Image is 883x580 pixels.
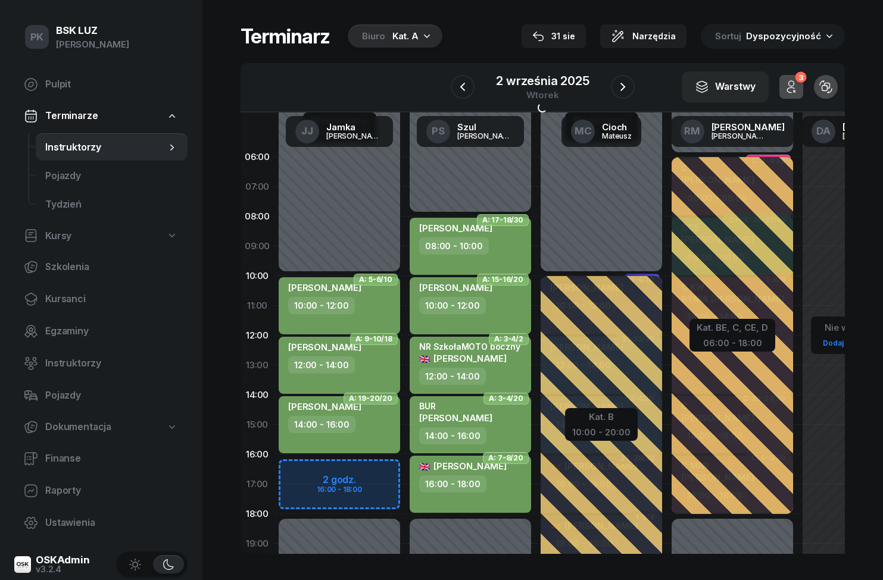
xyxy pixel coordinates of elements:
[288,282,361,293] span: [PERSON_NAME]
[36,133,188,162] a: Instruktorzy
[697,320,768,348] button: Kat. BE, C, CE, D06:00 - 18:00
[419,412,492,424] span: [PERSON_NAME]
[241,261,274,291] div: 10:00
[457,132,514,140] div: [PERSON_NAME]
[419,353,430,365] span: 🇬🇧
[241,26,330,47] h1: Terminarz
[326,123,383,131] div: Jamka
[241,499,274,529] div: 18:00
[572,425,631,437] div: 10:00 - 20:00
[45,515,178,531] span: Ustawienia
[241,440,274,469] div: 16:00
[45,451,178,466] span: Finanse
[602,132,632,140] div: Mateusz
[779,75,803,99] button: 3
[45,483,178,499] span: Raporty
[697,320,768,336] div: Kat. BE, C, CE, D
[288,297,355,314] div: 10:00 - 12:00
[522,24,586,48] button: 31 sie
[419,401,492,411] div: BUR
[746,30,821,42] span: Dyspozycyjność
[241,231,274,261] div: 09:00
[36,565,90,573] div: v3.2.4
[355,338,392,340] span: A: 9-10/18
[14,349,188,378] a: Instruktorzy
[45,77,178,92] span: Pulpit
[482,219,523,221] span: A: 17-18/30
[712,132,769,140] div: [PERSON_NAME]
[572,409,631,437] button: Kat. B10:00 - 20:00
[602,123,632,131] div: Cioch
[241,172,274,202] div: 07:00
[697,336,768,348] div: 06:00 - 18:00
[36,162,188,190] a: Pojazdy
[241,410,274,440] div: 15:00
[532,29,575,43] div: 31 sie
[417,116,524,147] a: PSSzul[PERSON_NAME]
[241,321,274,350] div: 12:00
[45,140,166,155] span: Instruktorzy
[344,24,442,48] button: BiuroKat. A
[14,509,188,537] a: Ustawienia
[45,168,178,184] span: Pojazdy
[419,341,520,352] div: NR SzkołaMOTO boczny
[575,126,592,136] span: MC
[241,380,274,410] div: 14:00
[14,413,188,441] a: Dokumentacja
[457,123,514,131] div: Szul
[288,416,355,433] div: 14:00 - 16:00
[712,123,785,131] div: [PERSON_NAME]
[14,556,31,573] img: logo-xs@2x.png
[45,291,178,307] span: Kursanci
[56,37,129,52] div: [PERSON_NAME]
[671,116,794,147] a: RM[PERSON_NAME][PERSON_NAME]
[600,24,687,48] button: Narzędzia
[715,29,744,44] span: Sortuj
[36,190,188,219] a: Tydzień
[288,401,361,412] span: [PERSON_NAME]
[489,397,523,400] span: A: 3-4/20
[45,356,178,371] span: Instruktorzy
[14,381,188,410] a: Pojazdy
[684,126,700,136] span: RM
[14,285,188,313] a: Kursanci
[301,126,313,136] span: JJ
[45,197,178,212] span: Tydzień
[349,397,392,400] span: A: 19-20/20
[359,278,392,281] span: A: 5-6/10
[14,102,188,130] a: Terminarze
[695,79,756,95] div: Warstwy
[494,338,523,340] span: A: 3-4/2
[45,388,178,403] span: Pojazdy
[419,297,486,314] div: 10:00 - 12:00
[241,202,274,231] div: 08:00
[241,142,274,172] div: 06:00
[45,228,71,244] span: Kursy
[682,71,769,102] button: Warstwy
[419,222,492,234] span: [PERSON_NAME]
[419,475,486,493] div: 16:00 - 18:00
[419,427,486,444] div: 14:00 - 16:00
[14,253,188,281] a: Szkolenia
[482,278,523,281] span: A: 15-16/20
[241,529,274,559] div: 19:00
[419,282,492,293] span: [PERSON_NAME]
[496,75,589,87] div: 2 września 2025
[45,259,178,275] span: Szkolenia
[496,90,589,99] div: wtorek
[632,29,676,43] span: Narzędzia
[419,353,507,364] span: [PERSON_NAME]
[392,29,419,43] div: Kat. A
[288,341,361,353] span: [PERSON_NAME]
[419,237,489,255] div: 08:00 - 10:00
[241,291,274,321] div: 11:00
[432,126,445,136] span: PS
[14,222,188,250] a: Kursy
[241,469,274,499] div: 17:00
[45,419,111,435] span: Dokumentacja
[14,317,188,346] a: Egzaminy
[45,108,98,124] span: Terminarze
[56,26,129,36] div: BSK LUZ
[286,116,393,147] a: JJJamka[PERSON_NAME]
[816,126,831,136] span: DA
